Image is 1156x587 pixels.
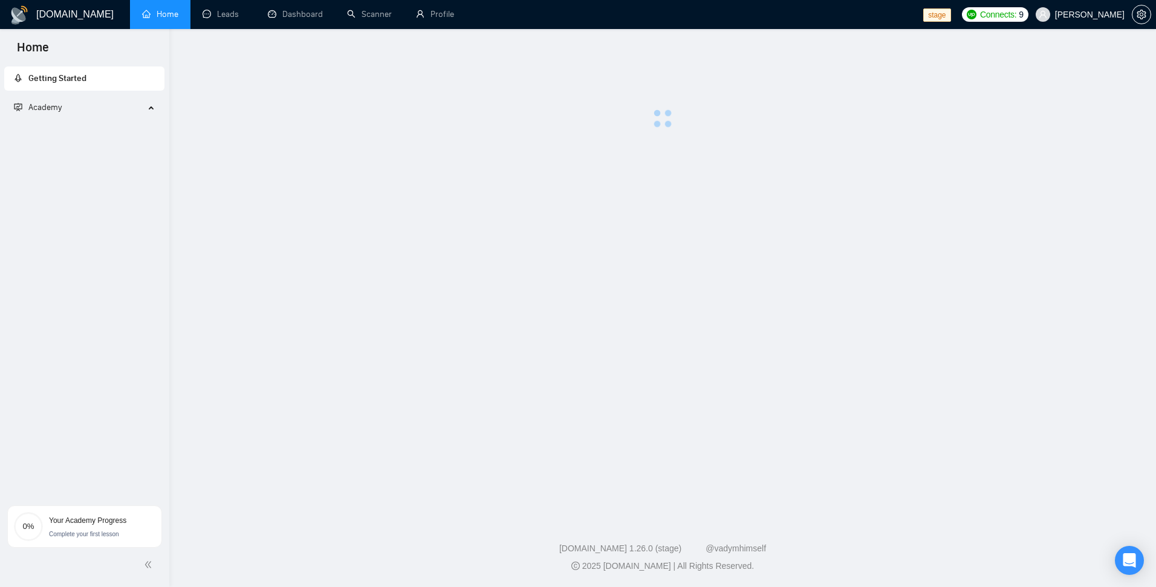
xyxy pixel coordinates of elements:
span: fund-projection-screen [14,103,22,111]
a: userProfile [416,9,454,19]
img: logo [10,5,29,25]
a: messageLeads [203,9,244,19]
a: searchScanner [347,9,392,19]
span: 0% [14,522,43,530]
span: setting [1132,10,1151,19]
span: double-left [144,559,156,571]
span: Academy [14,102,62,112]
span: Academy [28,102,62,112]
button: setting [1132,5,1151,24]
span: rocket [14,74,22,82]
a: homeHome [142,9,178,19]
a: [DOMAIN_NAME] 1.26.0 (stage) [559,543,681,553]
span: Complete your first lesson [49,531,119,537]
span: Getting Started [28,73,86,83]
span: Your Academy Progress [49,516,126,525]
div: 2025 [DOMAIN_NAME] | All Rights Reserved. [179,560,1146,572]
li: Getting Started [4,66,164,91]
a: @vadymhimself [706,543,766,553]
span: copyright [571,562,580,570]
a: dashboardDashboard [268,9,323,19]
span: Connects: [980,8,1016,21]
div: Open Intercom Messenger [1115,546,1144,575]
span: stage [923,8,950,22]
a: setting [1132,10,1151,19]
span: Home [7,39,59,64]
span: 9 [1019,8,1024,21]
span: user [1039,10,1047,19]
img: upwork-logo.png [967,10,976,19]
